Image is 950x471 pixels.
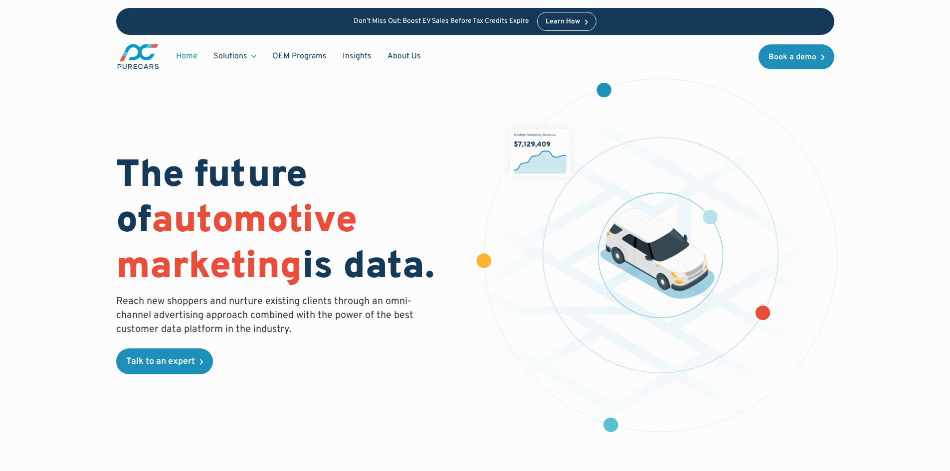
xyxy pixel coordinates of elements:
a: About Us [380,47,429,66]
a: Learn How [537,12,596,31]
a: OEM Programs [264,47,335,66]
img: chart showing monthly dealership revenue of $7m [510,129,570,177]
p: Reach new shoppers and nurture existing clients through an omni-channel advertising approach comb... [116,295,419,336]
div: Solutions [205,47,264,66]
span: automotive marketing [116,198,357,291]
div: Book a demo [768,53,816,61]
h1: The future of is data. [116,154,463,291]
a: Home [168,47,205,66]
p: Don’t Miss Out: Boost EV Sales Before Tax Credits Expire [354,17,529,26]
a: Talk to an expert [116,348,213,374]
div: Solutions [213,51,247,62]
a: Insights [335,47,380,66]
a: main [116,43,160,70]
div: Learn How [546,18,580,25]
a: Book a demo [759,44,834,69]
img: purecars logo [116,43,160,70]
div: Talk to an expert [126,357,195,366]
img: illustration of a vehicle [600,208,715,299]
